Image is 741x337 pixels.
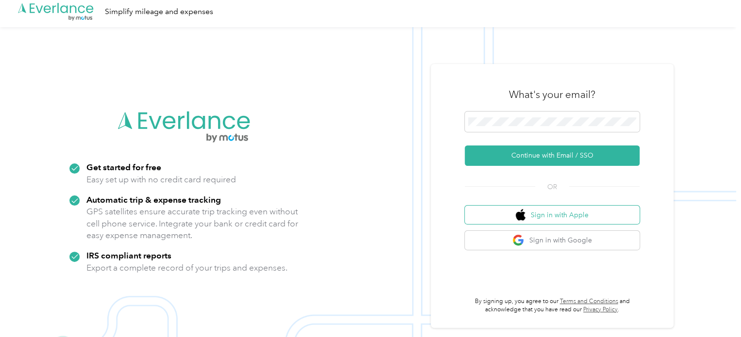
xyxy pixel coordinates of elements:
[86,262,287,274] p: Export a complete record of your trips and expenses.
[86,250,171,260] strong: IRS compliant reports
[512,234,524,246] img: google logo
[86,206,299,241] p: GPS satellites ensure accurate trip tracking even without cell phone service. Integrate your bank...
[465,145,640,166] button: Continue with Email / SSO
[86,162,161,172] strong: Get started for free
[105,6,213,18] div: Simplify mileage and expenses
[465,206,640,225] button: apple logoSign in with Apple
[509,88,595,101] h3: What's your email?
[583,306,618,313] a: Privacy Policy
[86,194,221,205] strong: Automatic trip & expense tracking
[516,209,525,221] img: apple logo
[465,297,640,314] p: By signing up, you agree to our and acknowledge that you have read our .
[535,182,569,192] span: OR
[560,298,618,305] a: Terms and Conditions
[86,174,236,186] p: Easy set up with no credit card required
[465,231,640,250] button: google logoSign in with Google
